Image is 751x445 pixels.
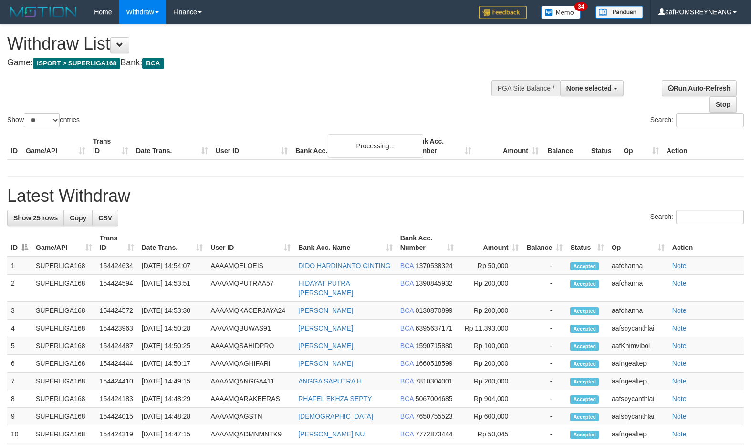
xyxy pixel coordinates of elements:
a: [DEMOGRAPHIC_DATA] [298,413,373,420]
td: SUPERLIGA168 [32,355,96,373]
td: 8 [7,390,32,408]
td: SUPERLIGA168 [32,408,96,425]
td: - [522,302,566,320]
a: Show 25 rows [7,210,64,226]
a: RHAFEL EKHZA SEPTY [298,395,372,403]
td: AAAAMQBUWAS91 [207,320,294,337]
td: 4 [7,320,32,337]
span: BCA [400,395,414,403]
td: 7 [7,373,32,390]
td: AAAAMQKACERJAYA24 [207,302,294,320]
th: Status [587,133,620,160]
span: Accepted [570,342,599,351]
a: Copy [63,210,93,226]
span: BCA [400,324,414,332]
th: Action [668,229,744,257]
td: 6 [7,355,32,373]
td: SUPERLIGA168 [32,373,96,390]
td: [DATE] 14:48:29 [138,390,207,408]
span: Accepted [570,307,599,315]
span: Copy 0130870899 to clipboard [416,307,453,314]
span: Copy 7810304001 to clipboard [416,377,453,385]
label: Search: [650,210,744,224]
td: AAAAMQELOEIS [207,257,294,275]
td: [DATE] 14:50:17 [138,355,207,373]
a: Note [672,395,687,403]
th: Date Trans.: activate to sort column ascending [138,229,207,257]
a: Note [672,342,687,350]
span: BCA [400,279,414,287]
td: aafsoycanthlai [608,408,668,425]
h1: Withdraw List [7,34,491,53]
td: [DATE] 14:53:30 [138,302,207,320]
td: 3 [7,302,32,320]
td: 154424634 [96,257,138,275]
td: aafsoycanthlai [608,390,668,408]
span: Show 25 rows [13,214,58,222]
a: [PERSON_NAME] NU [298,430,365,438]
h4: Game: Bank: [7,58,491,68]
a: Stop [709,96,737,113]
span: Accepted [570,280,599,288]
td: AAAAMQSAHIDPRO [207,337,294,355]
td: 10 [7,425,32,443]
td: Rp 200,000 [458,355,522,373]
td: SUPERLIGA168 [32,337,96,355]
td: AAAAMQARAKBERAS [207,390,294,408]
td: 5 [7,337,32,355]
a: Run Auto-Refresh [662,80,737,96]
th: Bank Acc. Number [408,133,475,160]
span: Accepted [570,325,599,333]
td: 154424487 [96,337,138,355]
span: BCA [400,360,414,367]
td: [DATE] 14:47:15 [138,425,207,443]
th: Game/API [22,133,89,160]
td: SUPERLIGA168 [32,275,96,302]
a: ANGGA SAPUTRA H [298,377,362,385]
td: - [522,275,566,302]
div: Processing... [328,134,423,158]
span: Copy 1390845932 to clipboard [416,279,453,287]
a: [PERSON_NAME] [298,342,353,350]
span: Accepted [570,360,599,368]
a: [PERSON_NAME] [298,360,353,367]
td: - [522,337,566,355]
div: PGA Site Balance / [491,80,560,96]
span: 34 [574,2,587,11]
td: 154424410 [96,373,138,390]
span: ISPORT > SUPERLIGA168 [33,58,120,69]
td: 154424572 [96,302,138,320]
th: User ID: activate to sort column ascending [207,229,294,257]
a: CSV [92,210,118,226]
button: None selected [560,80,624,96]
span: Accepted [570,395,599,404]
td: 1 [7,257,32,275]
td: aafngealtep [608,355,668,373]
th: Trans ID [89,133,132,160]
th: Amount [475,133,542,160]
th: Balance: activate to sort column ascending [522,229,566,257]
td: AAAAMQAGHIFARI [207,355,294,373]
a: Note [672,377,687,385]
td: Rp 50,045 [458,425,522,443]
span: Accepted [570,431,599,439]
td: [DATE] 14:54:07 [138,257,207,275]
img: MOTION_logo.png [7,5,80,19]
span: BCA [400,377,414,385]
td: - [522,355,566,373]
span: None selected [566,84,612,92]
span: Copy 7650755523 to clipboard [416,413,453,420]
th: Balance [542,133,587,160]
th: Bank Acc. Number: activate to sort column ascending [396,229,458,257]
td: Rp 600,000 [458,408,522,425]
a: Note [672,413,687,420]
a: HIDAYAT PUTRA [PERSON_NAME] [298,279,353,297]
label: Search: [650,113,744,127]
td: - [522,408,566,425]
a: [PERSON_NAME] [298,307,353,314]
td: [DATE] 14:48:28 [138,408,207,425]
a: Note [672,324,687,332]
input: Search: [676,210,744,224]
span: BCA [400,307,414,314]
td: Rp 100,000 [458,337,522,355]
